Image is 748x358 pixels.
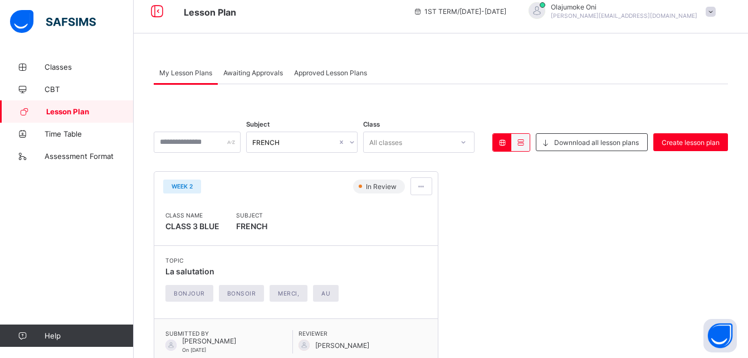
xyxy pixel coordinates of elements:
[517,2,721,21] div: OlajumokeOni
[551,3,697,11] span: Olajumoke Oni
[165,221,219,231] span: CLASS 3 BLUE
[165,330,292,337] span: Submitted By
[10,10,96,33] img: safsims
[252,138,337,147] div: FRENCH
[321,290,330,297] span: Au
[294,69,367,77] span: Approved Lesson Plans
[182,337,236,345] span: [PERSON_NAME]
[554,138,639,147] span: Downnload all lesson plans
[46,107,134,116] span: Lesson Plan
[236,219,267,234] span: FRENCH
[227,290,256,297] span: Bonsoir
[165,212,219,219] span: Class Name
[369,132,402,153] div: All classes
[365,182,400,191] span: In Review
[182,347,206,353] span: On [DATE]
[45,129,134,138] span: Time Table
[172,183,193,190] span: WEEK 2
[315,341,369,350] span: [PERSON_NAME]
[703,319,737,352] button: Open asap
[45,152,134,161] span: Assessment Format
[184,7,236,18] span: Lesson Plan
[246,120,270,128] span: Subject
[165,267,214,276] span: La salutation
[223,69,283,77] span: Awaiting Approvals
[174,290,205,297] span: Bonjour
[45,331,133,340] span: Help
[45,62,134,71] span: Classes
[165,257,344,264] span: Topic
[236,212,267,219] span: Subject
[662,138,720,147] span: Create lesson plan
[413,7,506,16] span: session/term information
[551,12,697,19] span: [PERSON_NAME][EMAIL_ADDRESS][DOMAIN_NAME]
[45,85,134,94] span: CBT
[363,120,380,128] span: Class
[299,330,426,337] span: Reviewer
[278,290,299,297] span: Merci,
[159,69,212,77] span: My Lesson Plans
